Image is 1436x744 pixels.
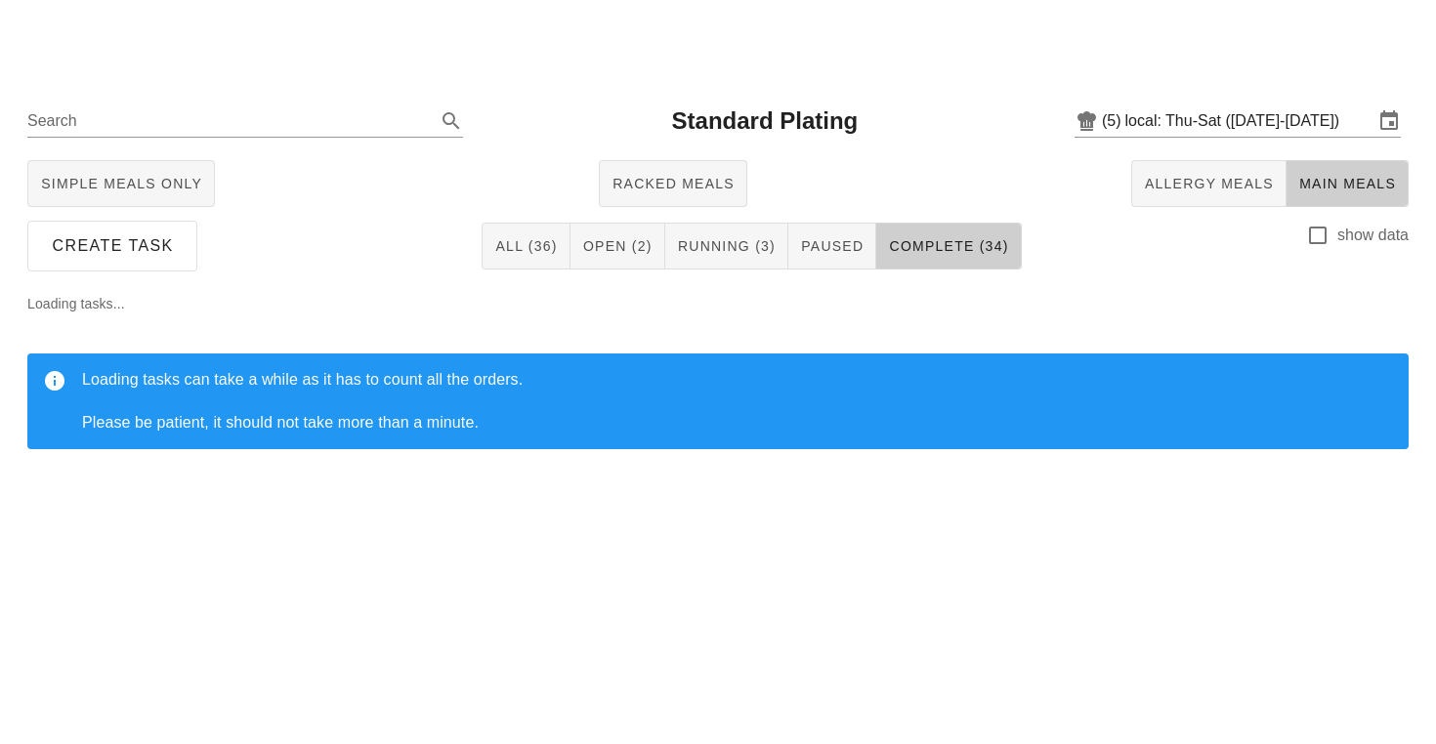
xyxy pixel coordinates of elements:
button: Open (2) [570,223,665,269]
div: (5) [1102,111,1125,131]
button: Running (3) [665,223,788,269]
span: Simple Meals Only [40,176,202,191]
button: Racked Meals [599,160,747,207]
span: Allergy Meals [1144,176,1274,191]
label: show data [1337,226,1409,245]
span: Main Meals [1298,176,1396,191]
button: Simple Meals Only [27,160,215,207]
button: Create Task [27,221,197,271]
span: Running (3) [677,238,776,254]
span: Complete (34) [888,238,1008,254]
span: Racked Meals [612,176,735,191]
button: All (36) [482,223,570,269]
button: Main Meals [1287,160,1409,207]
button: Allergy Meals [1131,160,1287,207]
div: Loading tasks... [12,277,1424,480]
span: Create Task [51,237,174,255]
button: Complete (34) [876,223,1021,269]
button: Paused [788,223,876,269]
span: Paused [800,238,864,254]
div: Loading tasks can take a while as it has to count all the orders. Please be patient, it should no... [82,369,1393,434]
h2: Standard Plating [672,103,859,139]
span: Open (2) [582,238,653,254]
span: All (36) [494,238,557,254]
